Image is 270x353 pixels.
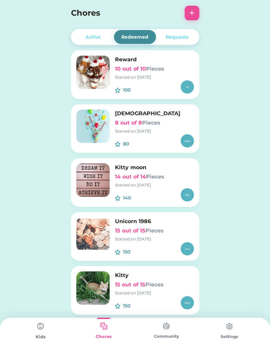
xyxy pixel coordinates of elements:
[76,110,110,143] img: image.png
[146,174,164,180] font: Pieces
[115,303,120,309] img: interface-favorite-star--reward-rating-rate-social-star-media-favorite-like-stars.svg
[85,34,101,41] div: Active
[115,110,194,118] h6: [DEMOGRAPHIC_DATA]
[160,320,173,333] img: type%3Dchores%2C%20state%3Ddefault.svg
[145,227,164,234] font: Pieces
[135,333,198,339] div: Community
[123,141,145,148] div: 80
[115,74,194,80] div: Started on [DATE]
[115,227,194,235] h6: 15 out of 15
[115,281,194,289] h6: 15 out of 15
[115,88,120,93] img: interface-favorite-star--reward-rating-rate-social-star-media-favorite-like-stars.svg
[115,56,194,64] h6: Reward
[34,320,47,333] img: type%3Dchores%2C%20state%3Ddefault.svg
[185,6,199,20] button: +
[76,164,110,197] img: image.png
[115,142,120,147] img: interface-favorite-star--reward-rating-rate-social-star-media-favorite-like-stars.svg
[76,217,110,251] img: image.png
[9,334,72,340] div: Kids
[97,320,110,333] img: type%3Dkids%2C%20state%3Dselected.svg
[223,320,236,333] img: type%3Dchores%2C%20state%3Ddefault.svg
[142,120,160,126] font: Pieces
[115,182,194,188] div: Started on [DATE]
[76,271,110,305] img: image.png
[166,34,188,41] div: Requests
[123,87,145,94] div: 100
[71,7,181,19] h4: Chores
[123,248,145,255] div: 150
[115,236,194,242] div: Started on [DATE]
[115,195,120,201] img: interface-favorite-star--reward-rating-rate-social-star-media-favorite-like-stars.svg
[115,128,194,134] div: Started on [DATE]
[76,56,110,89] img: image.png
[115,271,194,279] h6: Kitty
[123,302,145,309] div: 150
[145,281,164,288] font: Pieces
[115,65,194,73] h6: 10 out of 10
[146,66,164,72] font: Pieces
[115,249,120,255] img: interface-favorite-star--reward-rating-rate-social-star-media-favorite-like-stars.svg
[121,34,148,41] div: Redeemed
[115,217,194,225] h6: Unicorn 1986
[123,194,145,201] div: 140
[115,173,194,181] h6: 14 out of 14
[115,119,194,127] h6: 8 out of 8
[72,333,135,340] div: Chores
[115,164,194,172] h6: Kitty moon
[115,290,194,296] div: Started on [DATE]
[198,334,261,340] div: Settings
